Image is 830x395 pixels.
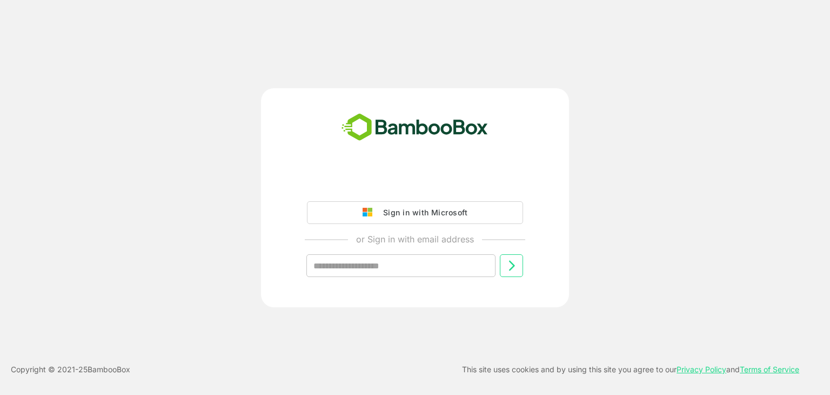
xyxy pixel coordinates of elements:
[336,110,494,146] img: bamboobox
[363,208,378,218] img: google
[378,206,467,220] div: Sign in with Microsoft
[677,365,726,374] a: Privacy Policy
[11,363,130,376] p: Copyright © 2021- 25 BambooBox
[356,233,474,246] p: or Sign in with email address
[462,363,799,376] p: This site uses cookies and by using this site you agree to our and
[307,201,523,224] button: Sign in with Microsoft
[740,365,799,374] a: Terms of Service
